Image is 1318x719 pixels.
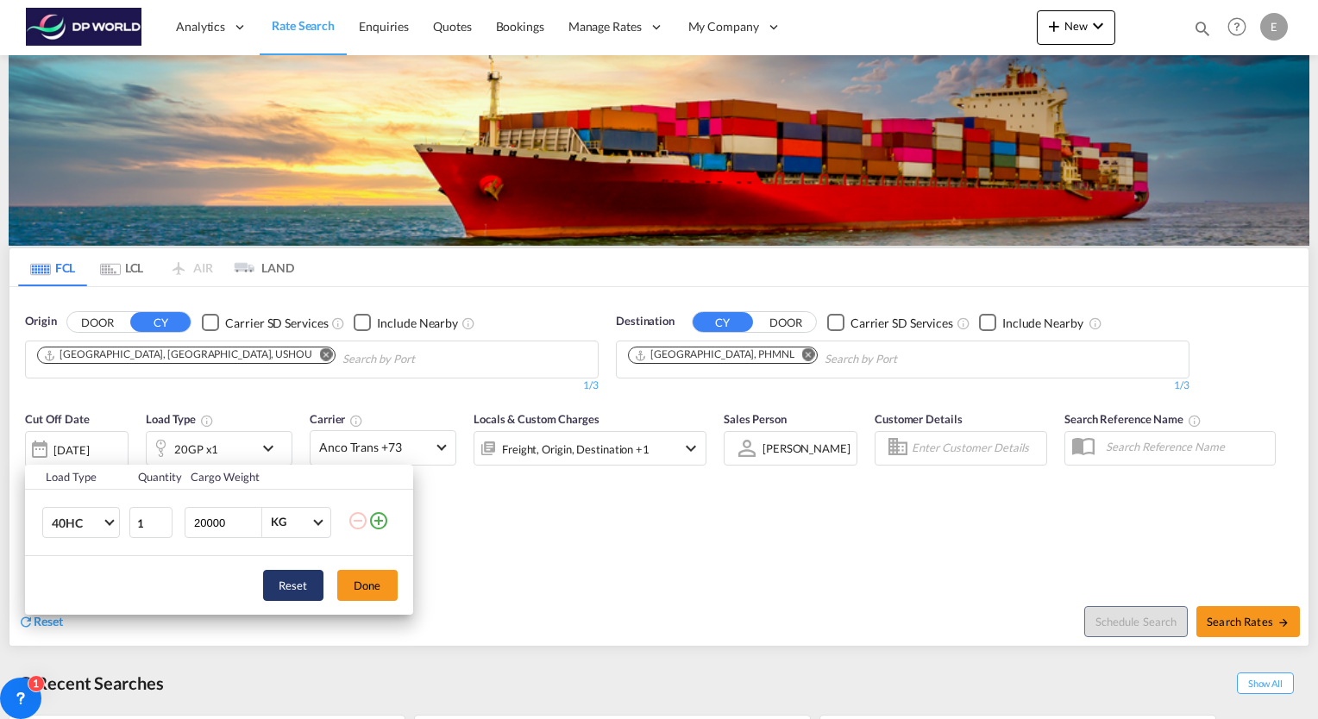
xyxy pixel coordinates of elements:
[129,507,173,538] input: Qty
[128,465,181,490] th: Quantity
[348,510,368,531] md-icon: icon-minus-circle-outline
[337,570,398,601] button: Done
[191,469,337,485] div: Cargo Weight
[192,508,261,537] input: Enter Weight
[52,515,102,532] span: 40HC
[42,507,120,538] md-select: Choose: 40HC
[368,510,389,531] md-icon: icon-plus-circle-outline
[25,465,128,490] th: Load Type
[271,515,286,528] div: KG
[263,570,323,601] button: Reset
